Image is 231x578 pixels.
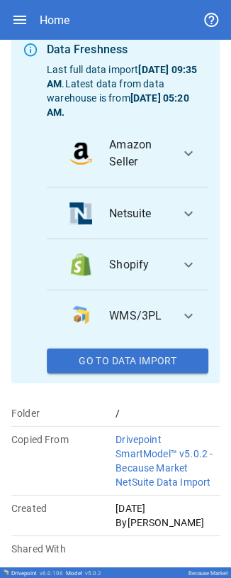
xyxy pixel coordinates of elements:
img: data_logo [69,304,92,327]
p: Last full data import . Latest data from data warehouse is from [47,62,208,119]
button: data_logoNetsuite [47,187,208,239]
b: [DATE] 09:35 AM [47,64,197,89]
img: data_logo [69,253,92,276]
p: [DATE] [115,501,220,515]
button: Go To Data Import [47,348,208,373]
span: v 5.0.2 [85,569,101,576]
div: Home [40,13,69,27]
button: data_logoShopify [47,239,208,290]
button: data_logoAmazon Seller [47,119,208,187]
span: Netsuite [109,205,169,222]
div: Drivepoint [11,569,63,576]
img: Drivepoint [3,569,9,574]
span: Shopify [109,256,169,273]
p: / [115,405,220,420]
span: expand_more [180,307,197,324]
p: Created [11,501,115,515]
div: Because Market [188,569,228,576]
b: [DATE] 05:20 AM . [47,92,188,118]
span: WMS/3PL [109,307,169,324]
div: Data Freshness [47,41,208,58]
span: expand_more [180,145,197,162]
p: Drivepoint SmartModel™ v5.0.2 - Because Market NetSuite Data Import [115,432,220,489]
img: data_logo [69,202,92,224]
button: data_logoWMS/3PL [47,290,208,341]
p: By [PERSON_NAME] [115,515,220,529]
div: Model [66,569,101,576]
p: Folder [11,405,115,420]
span: v 6.0.106 [40,569,63,576]
span: expand_more [180,256,197,273]
span: expand_more [180,205,197,222]
span: Amazon Seller [109,136,169,170]
p: Copied From [11,432,115,446]
p: Shared With [11,541,115,555]
img: data_logo [69,142,92,165]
